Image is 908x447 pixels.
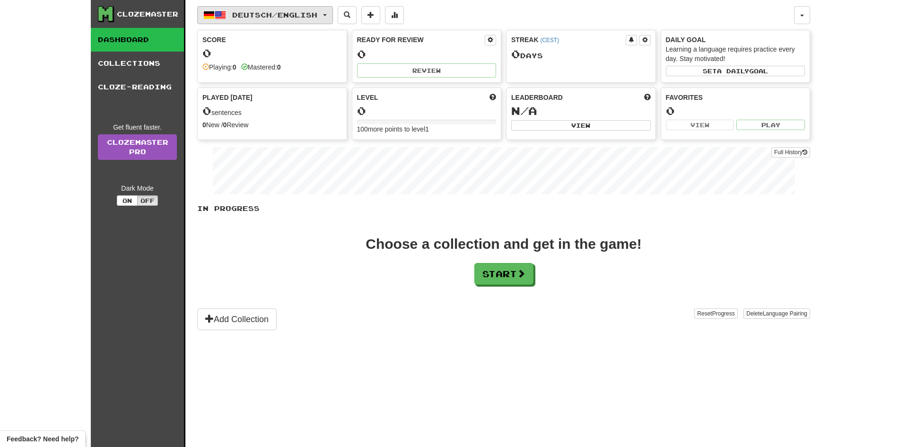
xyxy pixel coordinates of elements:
[357,63,497,78] button: Review
[736,120,805,130] button: Play
[666,66,805,76] button: Seta dailygoal
[540,37,559,44] a: (CEST)
[385,6,404,24] button: More stats
[712,310,735,317] span: Progress
[202,104,211,117] span: 0
[202,93,253,102] span: Played [DATE]
[357,124,497,134] div: 100 more points to level 1
[666,44,805,63] div: Learning a language requires practice every day. Stay motivated!
[202,47,342,59] div: 0
[241,62,281,72] div: Mastered:
[232,11,317,19] span: Deutsch / English
[511,35,626,44] div: Streak
[137,195,158,206] button: Off
[197,204,810,213] p: In Progress
[202,105,342,117] div: sentences
[666,120,734,130] button: View
[338,6,357,24] button: Search sentences
[511,120,651,131] button: View
[511,47,520,61] span: 0
[511,93,563,102] span: Leaderboard
[644,93,651,102] span: This week in points, UTC
[277,63,281,71] strong: 0
[202,35,342,44] div: Score
[91,52,184,75] a: Collections
[771,147,810,158] button: Full History
[489,93,496,102] span: Score more points to level up
[98,134,177,160] a: ClozemasterPro
[117,195,138,206] button: On
[361,6,380,24] button: Add sentence to collection
[666,35,805,44] div: Daily Goal
[223,121,227,129] strong: 0
[233,63,236,71] strong: 0
[202,121,206,129] strong: 0
[357,35,485,44] div: Ready for Review
[743,308,810,319] button: DeleteLanguage Pairing
[474,263,533,285] button: Start
[366,237,641,251] div: Choose a collection and get in the game!
[357,93,378,102] span: Level
[763,310,807,317] span: Language Pairing
[197,308,277,330] button: Add Collection
[202,62,236,72] div: Playing:
[511,48,651,61] div: Day s
[117,9,178,19] div: Clozemaster
[666,105,805,117] div: 0
[91,28,184,52] a: Dashboard
[98,184,177,193] div: Dark Mode
[357,48,497,60] div: 0
[511,104,537,117] span: N/A
[7,434,79,444] span: Open feedback widget
[91,75,184,99] a: Cloze-Reading
[666,93,805,102] div: Favorites
[197,6,333,24] button: Deutsch/English
[357,105,497,117] div: 0
[98,123,177,132] div: Get fluent faster.
[202,120,342,130] div: New / Review
[717,68,749,74] span: a daily
[694,308,737,319] button: ResetProgress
